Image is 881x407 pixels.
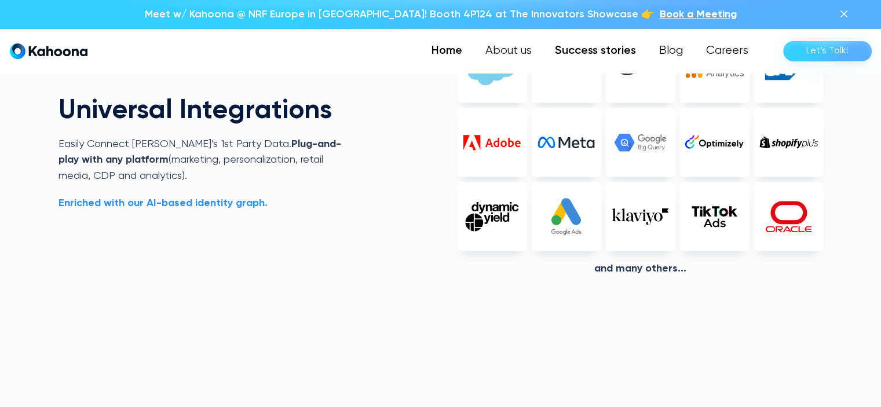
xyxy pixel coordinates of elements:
p: Meet w/ Kahoona @ NRF Europe in [GEOGRAPHIC_DATA]! Booth 4P124 at The Innovators Showcase 👉 [145,7,654,22]
a: Careers [694,39,760,63]
a: home [10,43,87,60]
a: About us [474,39,543,63]
a: Book a Meeting [660,7,737,22]
strong: Enriched with our AI-based identity graph. [59,198,268,208]
div: Let’s Talk! [806,42,849,60]
a: Home [420,39,474,63]
h2: Universal Integrations [59,97,353,125]
span: Book a Meeting [660,9,737,20]
p: Easily Connect [PERSON_NAME]’s 1st Party Data. (marketing, personalization, retail media, CDP and... [59,137,353,184]
a: Let’s Talk! [783,41,872,61]
a: Blog [648,39,694,63]
div: And Many others... [458,263,823,276]
a: Success stories [543,39,648,63]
